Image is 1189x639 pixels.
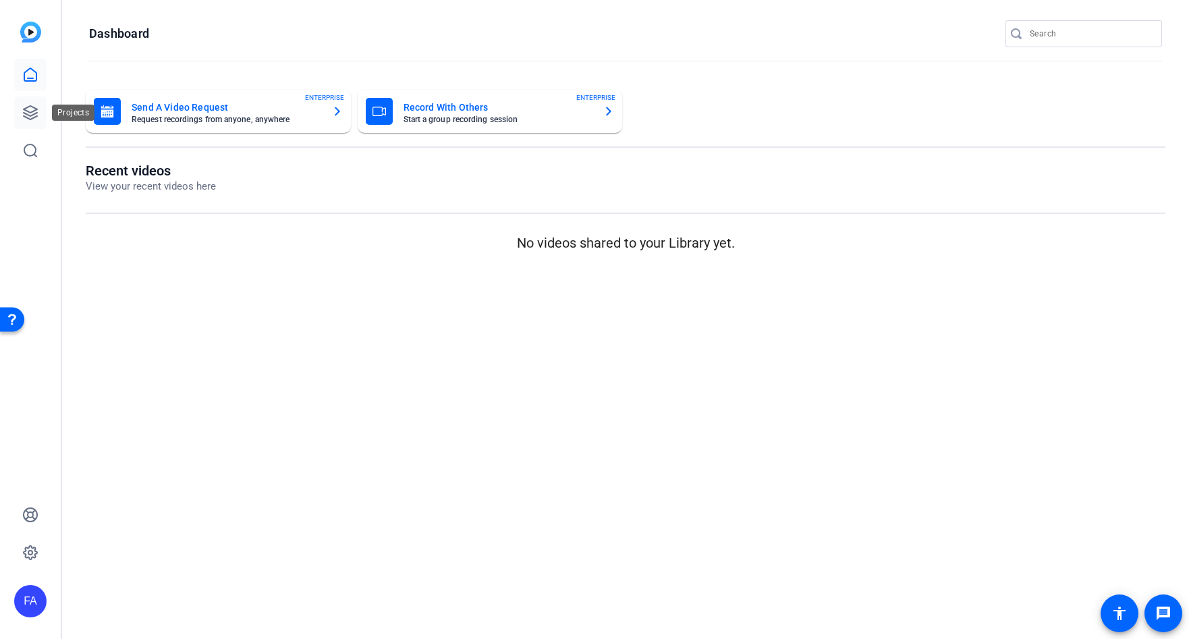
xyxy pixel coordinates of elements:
[86,179,216,194] p: View your recent videos here
[132,115,321,123] mat-card-subtitle: Request recordings from anyone, anywhere
[52,105,94,121] div: Projects
[1030,26,1151,42] input: Search
[1155,605,1171,621] mat-icon: message
[86,233,1165,253] p: No videos shared to your Library yet.
[89,26,149,42] h1: Dashboard
[1111,605,1128,621] mat-icon: accessibility
[404,115,593,123] mat-card-subtitle: Start a group recording session
[20,22,41,43] img: blue-gradient.svg
[86,163,216,179] h1: Recent videos
[358,90,623,133] button: Record With OthersStart a group recording sessionENTERPRISE
[305,92,344,103] span: ENTERPRISE
[132,99,321,115] mat-card-title: Send A Video Request
[14,585,47,617] div: FA
[404,99,593,115] mat-card-title: Record With Others
[86,90,351,133] button: Send A Video RequestRequest recordings from anyone, anywhereENTERPRISE
[576,92,615,103] span: ENTERPRISE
